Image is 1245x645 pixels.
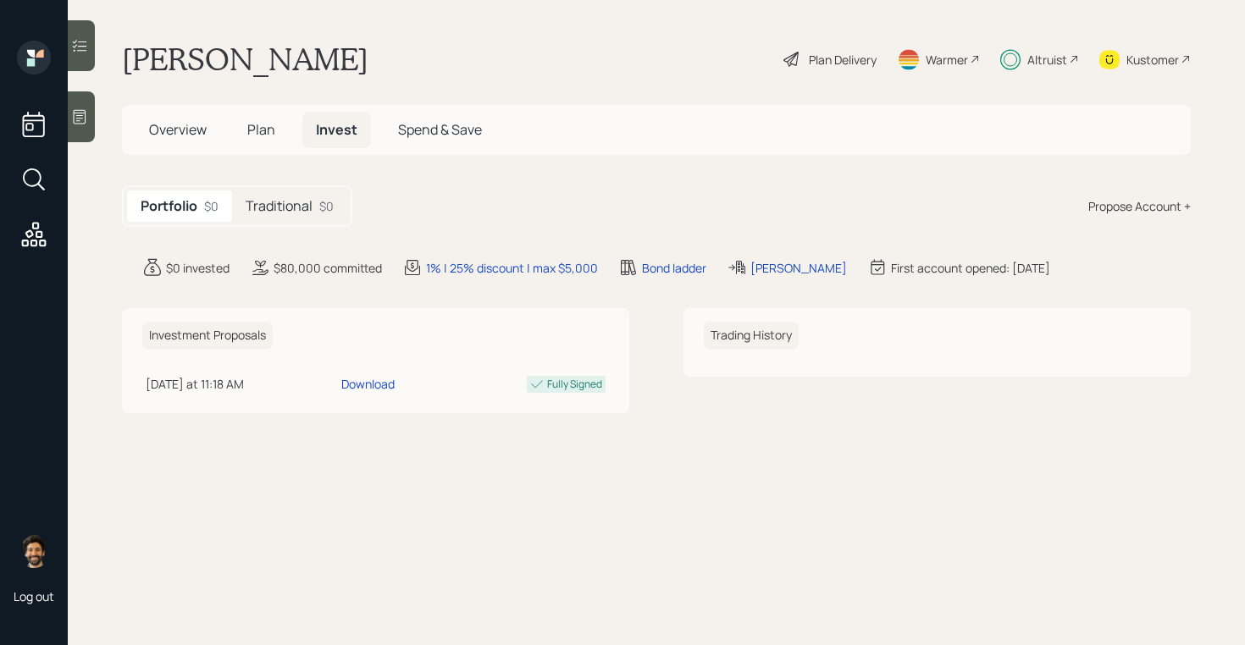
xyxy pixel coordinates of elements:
[149,120,207,139] span: Overview
[1027,51,1067,69] div: Altruist
[704,322,799,350] h6: Trading History
[398,120,482,139] span: Spend & Save
[141,198,197,214] h5: Portfolio
[809,51,877,69] div: Plan Delivery
[122,41,368,78] h1: [PERSON_NAME]
[547,377,602,392] div: Fully Signed
[14,588,54,604] div: Log out
[1126,51,1179,69] div: Kustomer
[1088,197,1191,215] div: Propose Account +
[891,259,1050,277] div: First account opened: [DATE]
[274,259,382,277] div: $80,000 committed
[146,375,335,393] div: [DATE] at 11:18 AM
[926,51,968,69] div: Warmer
[341,375,395,393] div: Download
[316,120,357,139] span: Invest
[642,259,706,277] div: Bond ladder
[246,198,313,214] h5: Traditional
[204,197,219,215] div: $0
[247,120,275,139] span: Plan
[142,322,273,350] h6: Investment Proposals
[319,197,334,215] div: $0
[17,534,51,568] img: eric-schwartz-headshot.png
[750,259,847,277] div: [PERSON_NAME]
[426,259,598,277] div: 1% | 25% discount | max $5,000
[166,259,230,277] div: $0 invested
